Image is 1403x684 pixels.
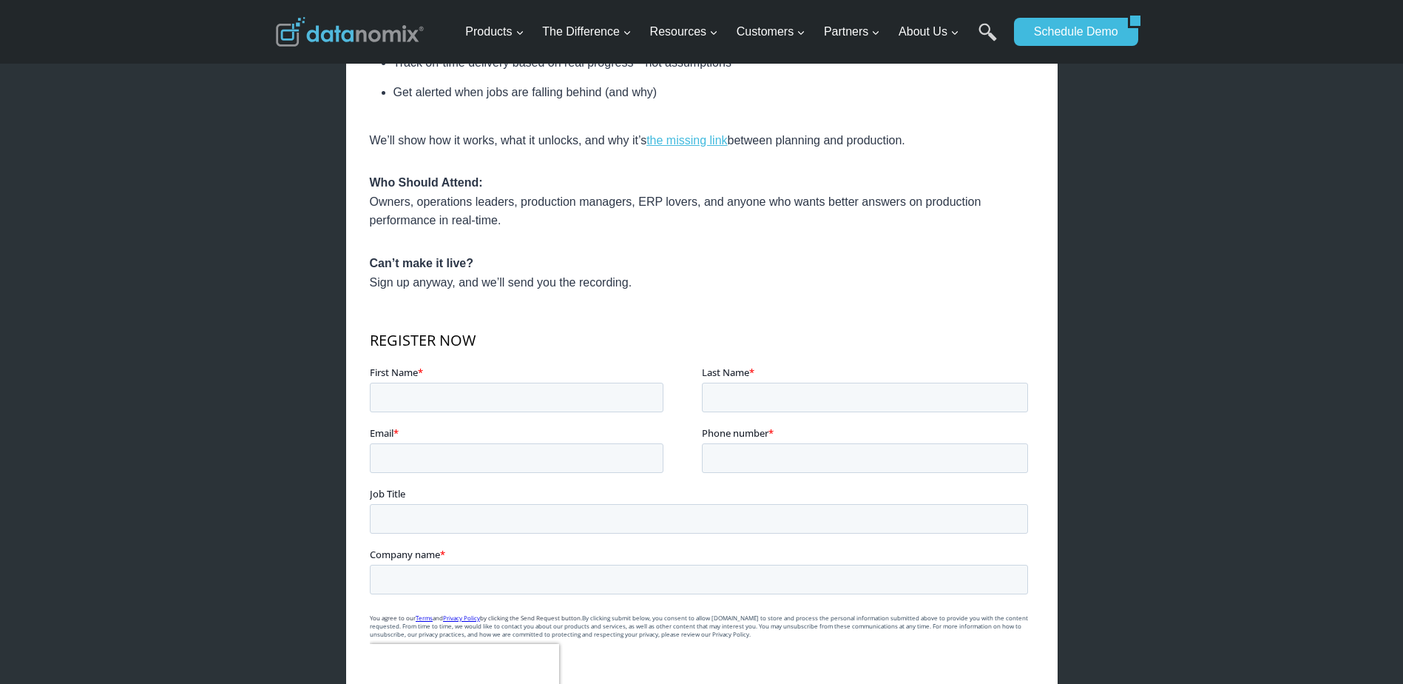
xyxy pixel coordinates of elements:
span: Resources [650,22,718,41]
p: Owners, operations leaders, production managers, ERP lovers, and anyone who wants better answers ... [370,173,1034,230]
p: Sign up anyway, and we’ll send you the recording. [370,254,1034,292]
p: We’ll show how it works, what it unlocks, and why it’s between planning and production. [370,131,1034,150]
span: Customers [737,22,805,41]
span: The Difference [542,22,632,41]
li: Get alerted when jobs are falling behind (and why) [393,78,1034,107]
a: the missing link [646,134,727,147]
a: Search [978,23,997,56]
nav: Primary Navigation [459,8,1007,56]
span: About Us [899,22,959,41]
span: Products [465,22,524,41]
span: Partners [824,22,880,41]
img: Datanomix [276,17,424,47]
strong: Can’t make it live? [370,257,474,269]
strong: Who Should Attend: [370,176,483,189]
a: Schedule Demo [1014,18,1128,46]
